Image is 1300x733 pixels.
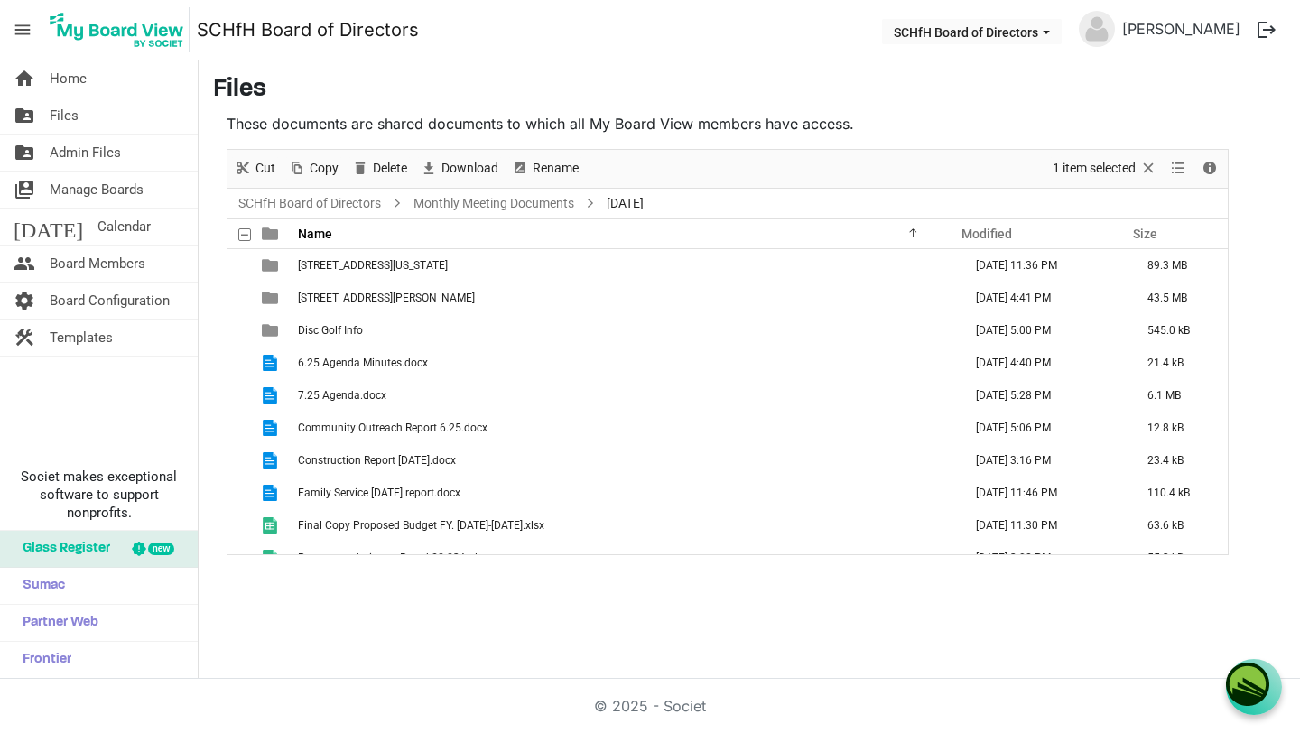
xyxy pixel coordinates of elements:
td: 6.25 Agenda Minutes.docx is template cell column header Name [292,347,957,379]
span: Board Members [50,246,145,282]
td: July 13, 2025 4:41 PM column header Modified [957,282,1128,314]
td: 43.5 MB is template cell column header Size [1128,282,1228,314]
span: Files [50,97,79,134]
td: checkbox [227,412,251,444]
span: 6.25 Agenda Minutes.docx [298,357,428,369]
td: checkbox [227,314,251,347]
td: Family Service June 2025 report.docx is template cell column header Name [292,477,957,509]
span: [DATE] [14,209,83,245]
span: Recommendation to Board 22-23A.xls [298,552,483,564]
span: home [14,60,35,97]
span: Sumac [14,568,65,604]
td: is template cell column header type [251,314,292,347]
td: July 10, 2025 4:40 PM column header Modified [957,347,1128,379]
span: Size [1133,227,1157,241]
div: Rename [505,150,585,188]
span: Delete [371,157,409,180]
td: is template cell column header type [251,379,292,412]
td: is template cell column header type [251,347,292,379]
span: folder_shared [14,135,35,171]
button: logout [1248,11,1286,49]
td: 23.4 kB is template cell column header Size [1128,444,1228,477]
h3: Files [213,75,1286,106]
div: Cut [227,150,282,188]
td: Disc Golf Info is template cell column header Name [292,314,957,347]
td: 89.3 MB is template cell column header Size [1128,249,1228,282]
td: July 14, 2025 5:06 PM column header Modified [957,412,1128,444]
div: new [148,543,174,555]
td: checkbox [227,379,251,412]
button: Copy [285,157,342,180]
span: Name [298,227,332,241]
span: Templates [50,320,113,356]
td: checkbox [227,249,251,282]
td: checkbox [227,509,251,542]
span: Admin Files [50,135,121,171]
td: Construction Report July 2025.docx is template cell column header Name [292,444,957,477]
a: © 2025 - Societ [594,697,706,715]
a: SCHfH Board of Directors [197,12,419,48]
button: Details [1198,157,1222,180]
td: Recommendation to Board 22-23A.xls is template cell column header Name [292,542,957,574]
span: people [14,246,35,282]
td: July 13, 2025 11:46 PM column header Modified [957,477,1128,509]
td: 91 Hartshorn St Hornell is template cell column header Name [292,282,957,314]
td: 12.8 kB is template cell column header Size [1128,412,1228,444]
td: 7.25 Agenda.docx is template cell column header Name [292,379,957,412]
span: Societ makes exceptional software to support nonprofits. [8,468,190,522]
td: is template cell column header type [251,444,292,477]
button: Download [417,157,502,180]
a: My Board View Logo [44,7,197,52]
td: 545.0 kB is template cell column header Size [1128,314,1228,347]
span: 7.25 Agenda.docx [298,389,386,402]
td: July 11, 2025 3:16 PM column header Modified [957,444,1128,477]
span: Disc Golf Info [298,324,363,337]
span: settings [14,283,35,319]
div: Clear selection [1046,150,1164,188]
td: 21.4 kB is template cell column header Size [1128,347,1228,379]
span: Modified [961,227,1012,241]
span: [STREET_ADDRESS][PERSON_NAME] [298,292,475,304]
td: 11 W Washington St Bath is template cell column header Name [292,249,957,282]
span: Cut [254,157,277,180]
button: View dropdownbutton [1167,157,1189,180]
td: 55.3 kB is template cell column header Size [1128,542,1228,574]
span: Manage Boards [50,172,144,208]
div: Details [1194,150,1225,188]
td: July 13, 2025 11:36 PM column header Modified [957,249,1128,282]
img: My Board View Logo [44,7,190,52]
td: checkbox [227,444,251,477]
span: Partner Web [14,605,98,641]
span: Frontier [14,642,71,678]
a: Monthly Meeting Documents [410,192,578,215]
span: Home [50,60,87,97]
span: Rename [531,157,580,180]
button: Selection [1050,157,1161,180]
span: Final Copy Proposed Budget FY. [DATE]-[DATE].xlsx [298,519,544,532]
button: Rename [508,157,582,180]
button: Cut [231,157,279,180]
span: folder_shared [14,97,35,134]
span: [STREET_ADDRESS][US_STATE] [298,259,448,272]
td: is template cell column header type [251,282,292,314]
button: Delete [348,157,411,180]
td: is template cell column header type [251,477,292,509]
button: SCHfH Board of Directors dropdownbutton [882,19,1062,44]
td: checkbox [227,347,251,379]
td: is template cell column header type [251,509,292,542]
span: Download [440,157,500,180]
td: is template cell column header type [251,412,292,444]
td: July 13, 2025 11:30 PM column header Modified [957,509,1128,542]
div: Copy [282,150,345,188]
td: checkbox [227,542,251,574]
span: menu [5,13,40,47]
span: Calendar [97,209,151,245]
span: 1 item selected [1051,157,1137,180]
td: 110.4 kB is template cell column header Size [1128,477,1228,509]
div: View [1164,150,1194,188]
a: [PERSON_NAME] [1115,11,1248,47]
span: Copy [308,157,340,180]
span: Glass Register [14,531,110,567]
span: Community Outreach Report 6.25.docx [298,422,487,434]
span: [DATE] [603,192,647,215]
